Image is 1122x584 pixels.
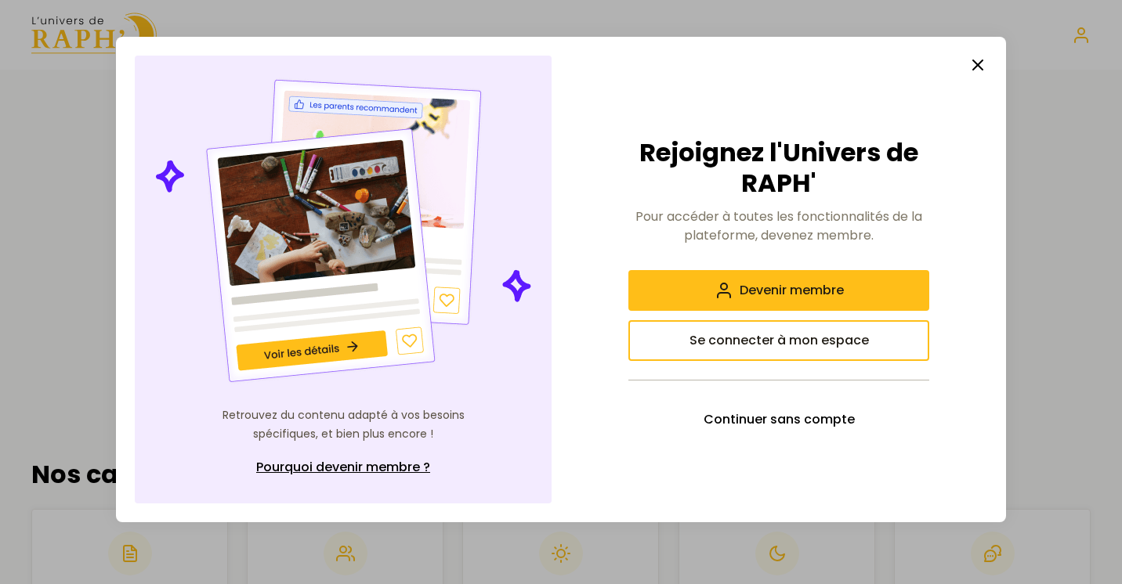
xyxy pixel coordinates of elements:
[218,406,469,444] p: Retrouvez du contenu adapté à vos besoins spécifiques, et bien plus encore !
[628,270,929,311] button: Devenir membre
[740,281,844,300] span: Devenir membre
[152,74,535,388] img: Illustration de contenu personnalisé
[628,399,929,440] button: Continuer sans compte
[628,320,929,361] button: Se connecter à mon espace
[628,138,929,198] h2: Rejoignez l'Univers de RAPH'
[628,207,929,245] p: Pour accéder à toutes les fonctionnalités de la plateforme, devenez membre.
[218,450,469,485] a: Pourquoi devenir membre ?
[689,331,869,350] span: Se connecter à mon espace
[704,410,855,429] span: Continuer sans compte
[256,458,430,477] span: Pourquoi devenir membre ?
